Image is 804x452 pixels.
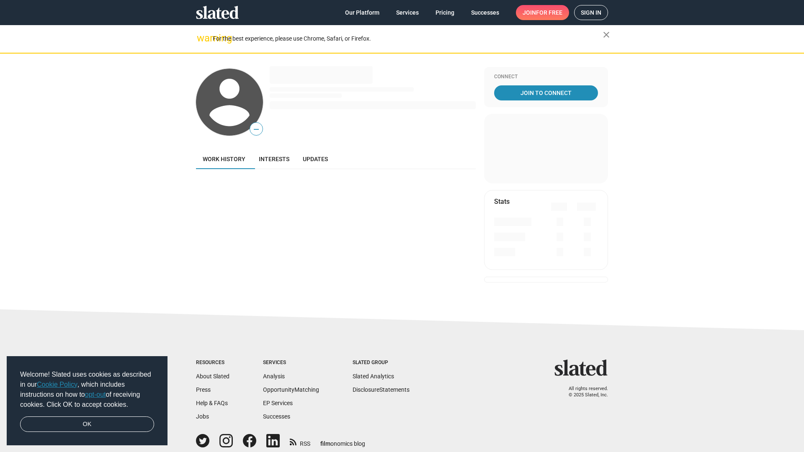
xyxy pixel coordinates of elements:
[494,85,598,100] a: Join To Connect
[263,400,293,406] a: EP Services
[37,381,77,388] a: Cookie Policy
[252,149,296,169] a: Interests
[435,5,454,20] span: Pricing
[536,5,562,20] span: for free
[85,391,106,398] a: opt-out
[601,30,611,40] mat-icon: close
[464,5,506,20] a: Successes
[196,386,211,393] a: Press
[494,197,510,206] mat-card-title: Stats
[574,5,608,20] a: Sign in
[250,124,263,135] span: —
[263,373,285,380] a: Analysis
[296,149,335,169] a: Updates
[213,33,603,44] div: For the best experience, please use Chrome, Safari, or Firefox.
[196,149,252,169] a: Work history
[429,5,461,20] a: Pricing
[471,5,499,20] span: Successes
[7,356,167,446] div: cookieconsent
[494,74,598,80] div: Connect
[516,5,569,20] a: Joinfor free
[196,360,229,366] div: Resources
[396,5,419,20] span: Services
[560,386,608,398] p: All rights reserved. © 2025 Slated, Inc.
[196,413,209,420] a: Jobs
[290,435,310,448] a: RSS
[338,5,386,20] a: Our Platform
[353,373,394,380] a: Slated Analytics
[320,440,330,447] span: film
[581,5,601,20] span: Sign in
[197,33,207,43] mat-icon: warning
[196,373,229,380] a: About Slated
[496,85,596,100] span: Join To Connect
[523,5,562,20] span: Join
[263,360,319,366] div: Services
[263,413,290,420] a: Successes
[345,5,379,20] span: Our Platform
[203,156,245,162] span: Work history
[320,433,365,448] a: filmonomics blog
[263,386,319,393] a: OpportunityMatching
[259,156,289,162] span: Interests
[389,5,425,20] a: Services
[353,386,410,393] a: DisclosureStatements
[196,400,228,406] a: Help & FAQs
[303,156,328,162] span: Updates
[353,360,410,366] div: Slated Group
[20,416,154,432] a: dismiss cookie message
[20,370,154,410] span: Welcome! Slated uses cookies as described in our , which includes instructions on how to of recei...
